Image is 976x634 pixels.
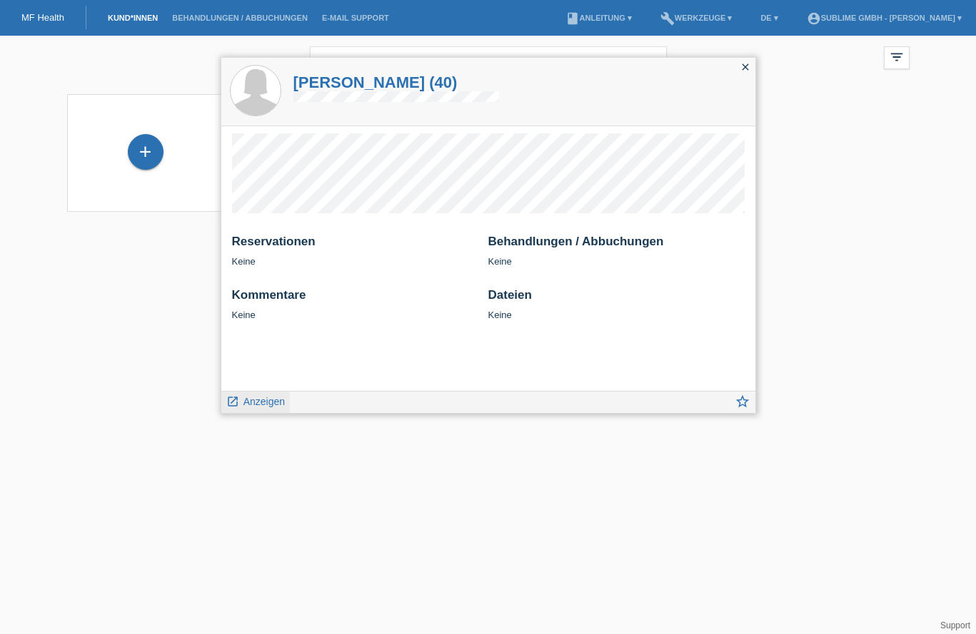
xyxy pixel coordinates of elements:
[565,11,580,26] i: book
[101,14,165,22] a: Kund*innen
[232,288,478,320] div: Keine
[735,395,750,413] a: star_border
[226,395,239,408] i: launch
[165,14,315,22] a: Behandlungen / Abbuchungen
[735,394,750,409] i: star_border
[643,54,660,71] i: close
[558,14,639,22] a: bookAnleitung ▾
[940,620,970,630] a: Support
[488,288,745,310] h2: Dateien
[310,46,667,80] input: Suche...
[753,14,785,22] a: DE ▾
[488,235,745,267] div: Keine
[488,235,745,256] h2: Behandlungen / Abbuchungen
[226,392,286,409] a: launch Anzeigen
[653,14,740,22] a: buildWerkzeuge ▾
[800,14,969,22] a: account_circleSublime GmbH - [PERSON_NAME] ▾
[129,140,163,164] div: Kund*in hinzufügen
[243,396,285,407] span: Anzeigen
[488,288,745,320] div: Keine
[740,61,751,73] i: close
[232,235,478,267] div: Keine
[293,73,500,91] a: [PERSON_NAME] (40)
[807,11,821,26] i: account_circle
[315,14,396,22] a: E-Mail Support
[21,12,64,23] a: MF Health
[660,11,675,26] i: build
[232,235,478,256] h2: Reservationen
[889,49,905,65] i: filter_list
[232,288,478,310] h2: Kommentare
